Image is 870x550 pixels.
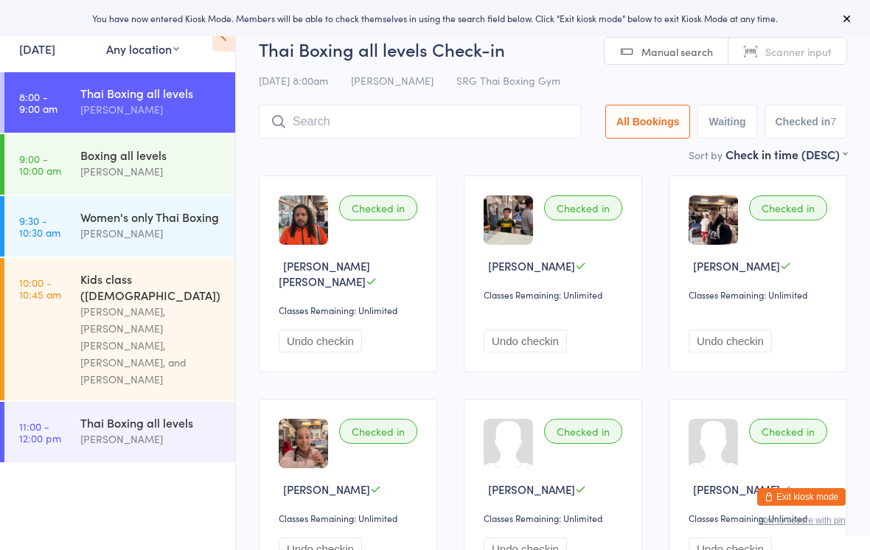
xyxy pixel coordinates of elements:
span: [PERSON_NAME] [488,481,575,497]
button: how to secure with pin [758,515,846,526]
div: Classes Remaining: Unlimited [484,512,627,524]
button: Checked in7 [765,105,848,139]
span: [PERSON_NAME] [693,258,780,274]
h2: Thai Boxing all levels Check-in [259,37,847,61]
a: [DATE] [19,41,55,57]
span: [PERSON_NAME] [283,481,370,497]
button: Exit kiosk mode [757,488,846,506]
button: Undo checkin [279,330,362,352]
time: 10:00 - 10:45 am [19,276,61,300]
span: [PERSON_NAME] [488,258,575,274]
a: 9:00 -10:00 amBoxing all levels[PERSON_NAME] [4,134,235,195]
div: 7 [830,116,836,128]
button: Waiting [697,105,756,139]
span: [PERSON_NAME] [351,73,434,88]
div: [PERSON_NAME] [80,431,223,448]
div: [PERSON_NAME] [80,225,223,242]
span: [PERSON_NAME] [PERSON_NAME] [279,258,370,289]
a: 11:00 -12:00 pmThai Boxing all levels[PERSON_NAME] [4,402,235,462]
time: 9:30 - 10:30 am [19,215,60,238]
div: Classes Remaining: Unlimited [689,512,832,524]
div: [PERSON_NAME], [PERSON_NAME] [PERSON_NAME], [PERSON_NAME], and [PERSON_NAME] [80,303,223,388]
img: image1747380187.png [484,195,533,245]
img: image1747438919.png [689,195,738,245]
span: [DATE] 8:00am [259,73,328,88]
div: You have now entered Kiosk Mode. Members will be able to check themselves in using the search fie... [24,12,846,24]
time: 9:00 - 10:00 am [19,153,61,176]
div: Checked in [749,419,827,444]
div: Women's only Thai Boxing [80,209,223,225]
div: Kids class ([DEMOGRAPHIC_DATA]) [80,271,223,303]
span: [PERSON_NAME] [693,481,780,497]
input: Search [259,105,581,139]
button: Undo checkin [484,330,567,352]
div: Any location [106,41,179,57]
div: Checked in [339,419,417,444]
div: Boxing all levels [80,147,223,163]
a: 10:00 -10:45 amKids class ([DEMOGRAPHIC_DATA])[PERSON_NAME], [PERSON_NAME] [PERSON_NAME], [PERSON... [4,258,235,400]
button: Undo checkin [689,330,772,352]
span: Scanner input [765,44,832,59]
div: Classes Remaining: Unlimited [484,288,627,301]
span: SRG Thai Boxing Gym [456,73,560,88]
div: Checked in [339,195,417,220]
time: 8:00 - 9:00 am [19,91,58,114]
div: Classes Remaining: Unlimited [279,304,422,316]
a: 9:30 -10:30 amWomen's only Thai Boxing[PERSON_NAME] [4,196,235,257]
img: image1719481304.png [279,419,328,468]
img: image1755837038.png [279,195,328,245]
span: Manual search [641,44,713,59]
div: Thai Boxing all levels [80,85,223,101]
div: Checked in [544,419,622,444]
div: Thai Boxing all levels [80,414,223,431]
div: Checked in [749,195,827,220]
div: Classes Remaining: Unlimited [279,512,422,524]
div: [PERSON_NAME] [80,163,223,180]
a: 8:00 -9:00 amThai Boxing all levels[PERSON_NAME] [4,72,235,133]
button: All Bookings [605,105,691,139]
time: 11:00 - 12:00 pm [19,420,61,444]
div: [PERSON_NAME] [80,101,223,118]
div: Check in time (DESC) [725,146,847,162]
label: Sort by [689,147,723,162]
div: Checked in [544,195,622,220]
div: Classes Remaining: Unlimited [689,288,832,301]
